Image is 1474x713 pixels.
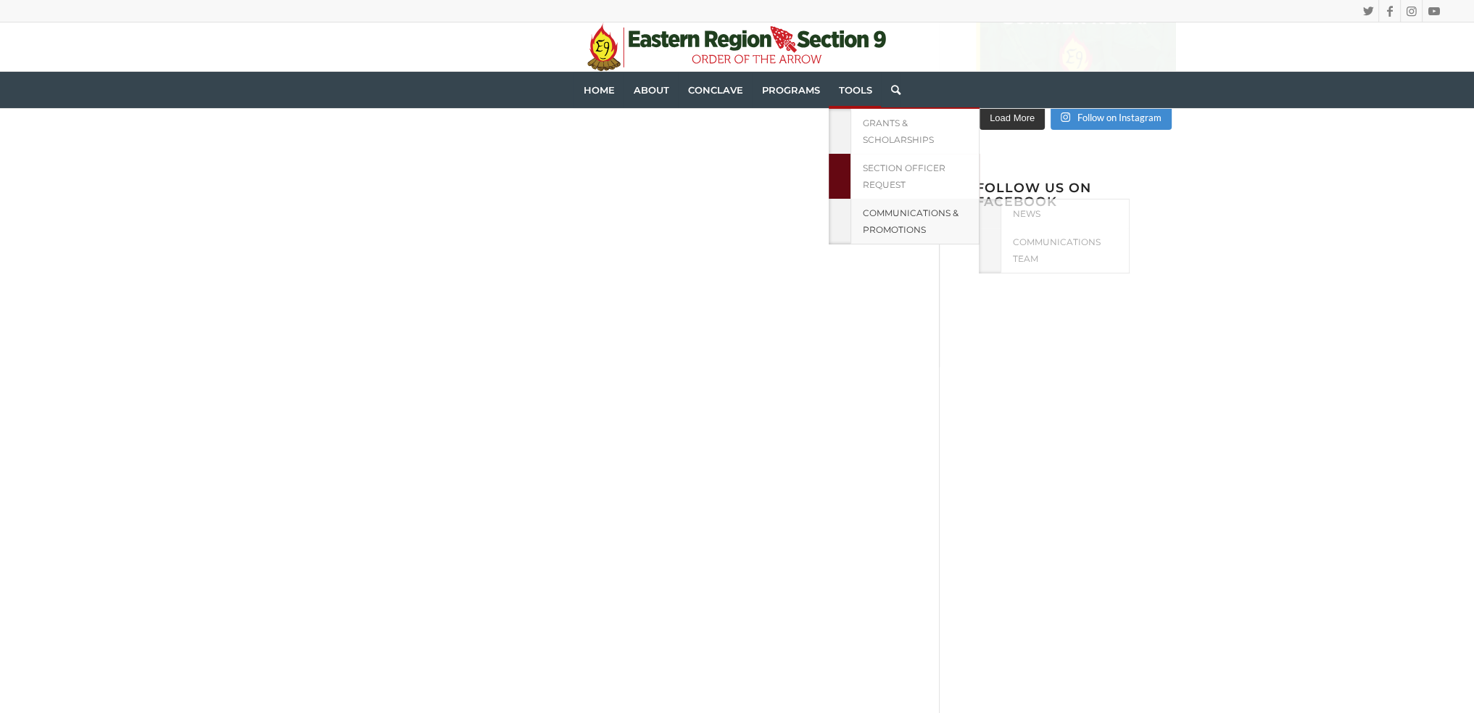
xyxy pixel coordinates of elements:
[862,118,933,145] span: Grants & Scholarships
[624,72,678,108] a: About
[583,84,614,96] span: Home
[678,72,752,108] a: Conclave
[633,84,668,96] span: About
[862,207,958,235] span: Communications & Promotions
[761,84,819,96] span: Programs
[850,199,980,244] a: Communications & Promotions
[752,72,829,108] a: Programs
[1077,112,1162,123] span: Follow on Instagram
[850,109,980,154] a: Grants & Scholarships
[1001,228,1130,273] a: Communications Team
[862,162,945,190] span: Section Officer Request
[881,72,900,108] a: Search
[976,181,1176,209] h3: Follow us on Facebook
[687,84,742,96] span: Conclave
[1012,236,1100,264] span: Communications Team
[838,84,871,96] span: Tools
[990,112,1035,123] span: Load More
[1012,208,1040,219] span: News
[976,215,1338,309] iframe: fb:page Facebook Social Plugin
[829,72,881,108] a: Tools
[850,154,980,199] a: Section Officer Request
[1001,199,1130,228] a: News
[574,72,624,108] a: Home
